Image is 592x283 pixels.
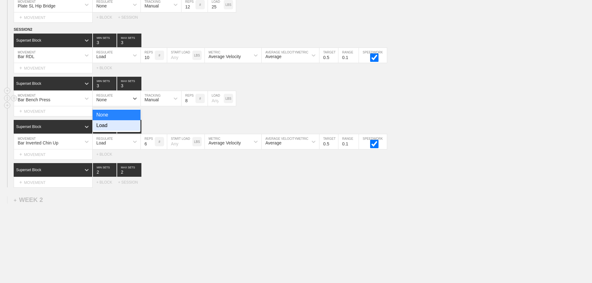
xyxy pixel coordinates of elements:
[158,140,160,144] p: #
[117,77,141,90] input: None
[117,163,141,177] input: None
[208,91,224,106] input: Any
[19,108,22,114] span: +
[16,168,41,172] div: Superset Block
[16,125,41,129] div: Superset Block
[16,81,41,86] div: Superset Block
[18,97,50,102] div: Bar Bench Press
[167,134,192,149] input: Any
[18,3,56,8] div: Plate SL Hip Bridge
[194,54,200,57] p: LBS
[14,149,93,160] div: MOVEMENT
[19,65,22,71] span: +
[265,140,282,145] div: Average
[14,63,93,73] div: MOVEMENT
[194,140,200,144] p: LBS
[16,38,41,43] div: Superset Block
[118,180,143,185] div: + SESSION
[96,180,118,185] div: + BLOCK
[14,12,93,23] div: MOVEMENT
[145,97,159,102] div: Manual
[265,54,282,59] div: Average
[96,97,107,102] div: None
[96,152,118,157] div: + BLOCK
[158,54,160,57] p: #
[14,27,32,32] span: SESSION 2
[199,97,201,100] p: #
[209,140,241,145] div: Average Velocity
[561,253,592,283] iframe: Chat Widget
[19,180,22,185] span: +
[14,196,43,203] div: WEEK 2
[209,54,241,59] div: Average Velocity
[93,110,140,120] div: None
[226,97,232,100] p: LBS
[96,15,118,20] div: + BLOCK
[19,152,22,157] span: +
[93,120,140,131] div: Load
[117,34,141,47] input: None
[14,198,16,203] span: +
[199,3,201,7] p: #
[19,15,22,20] span: +
[14,177,93,188] div: MOVEMENT
[18,54,34,59] div: Bar RDL
[96,66,118,70] div: + BLOCK
[118,15,143,20] div: + SESSION
[96,54,106,59] div: Load
[96,140,106,145] div: Load
[96,3,107,8] div: None
[145,3,159,8] div: Manual
[14,106,93,116] div: MOVEMENT
[226,3,232,7] p: LBS
[18,140,58,145] div: Bar Inverted Chin Up
[167,48,192,63] input: Any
